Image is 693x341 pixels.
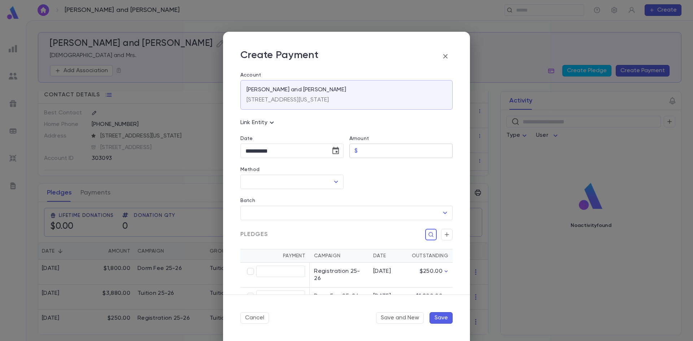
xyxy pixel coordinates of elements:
span: Pledges [240,231,268,238]
button: Save and New [376,312,424,324]
button: Save [430,312,453,324]
p: Link Entity [240,118,276,127]
p: [STREET_ADDRESS][US_STATE] [247,96,329,104]
div: [DATE] [373,293,401,300]
button: Open [331,177,341,187]
button: Choose date, selected date is Aug 25, 2025 [328,144,343,158]
th: Campaign [310,249,369,263]
label: Amount [349,136,369,141]
label: Method [240,167,260,172]
th: Outstanding [405,249,453,263]
td: $1,800.00 [405,288,453,305]
label: Batch [240,198,255,204]
th: Date [369,249,405,263]
p: Create Payment [240,49,318,64]
td: Registration 25-26 [310,263,369,288]
div: [DATE] [373,268,401,275]
button: Open [440,208,450,218]
td: Dorm Fee 25-26 [310,288,369,305]
button: Cancel [240,312,269,324]
td: $250.00 [405,263,453,288]
th: Payment [240,249,310,263]
p: $ [354,147,358,154]
label: Account [240,72,453,78]
p: [PERSON_NAME] and [PERSON_NAME] [247,86,346,93]
label: Date [240,136,344,141]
